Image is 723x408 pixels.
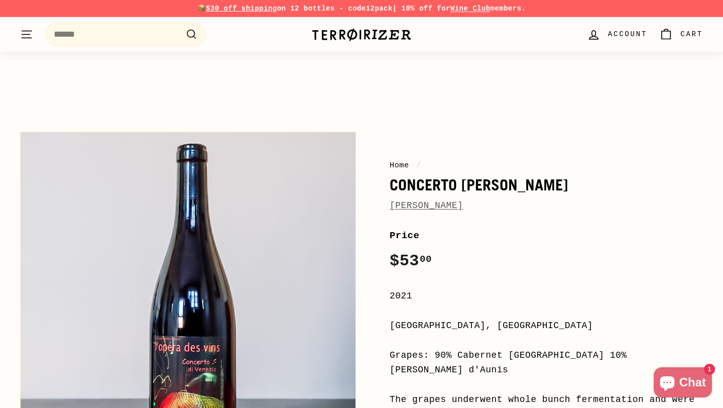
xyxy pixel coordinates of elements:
a: Account [581,20,653,49]
div: 2021 [390,289,703,303]
strong: 12pack [366,5,393,13]
span: $30 off shipping [206,5,277,13]
div: [GEOGRAPHIC_DATA], [GEOGRAPHIC_DATA] [390,319,703,333]
nav: breadcrumbs [390,159,703,171]
span: / [414,161,424,170]
inbox-online-store-chat: Shopify online store chat [651,367,715,400]
span: Cart [680,29,703,40]
a: Cart [653,20,709,49]
a: [PERSON_NAME] [390,200,463,211]
a: Wine Club [450,5,491,13]
label: Price [390,228,703,243]
sup: 00 [420,254,432,265]
div: Grapes: 90% Cabernet [GEOGRAPHIC_DATA] 10% [PERSON_NAME] d'Aunis [390,348,703,377]
a: Home [390,161,409,170]
span: $53 [390,252,432,270]
h1: Concerto [PERSON_NAME] [390,176,703,193]
span: Account [608,29,647,40]
p: 📦 on 12 bottles - code | 10% off for members. [20,3,703,14]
